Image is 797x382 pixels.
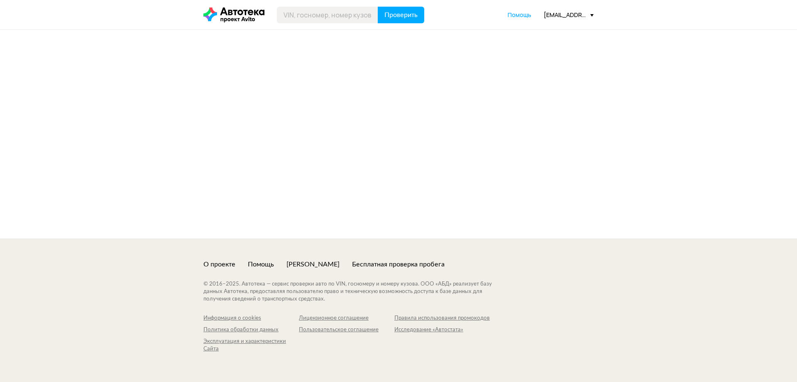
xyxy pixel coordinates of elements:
a: О проекте [203,260,235,269]
input: VIN, госномер, номер кузова [277,7,378,23]
a: Политика обработки данных [203,326,299,334]
a: Помощь [508,11,531,19]
div: [EMAIL_ADDRESS][PERSON_NAME][DOMAIN_NAME] [544,11,594,19]
a: Пользовательское соглашение [299,326,394,334]
a: Информация о cookies [203,315,299,322]
div: © 2016– 2025 . Автотека — сервис проверки авто по VIN, госномеру и номеру кузова. ООО «АБД» реали... [203,281,509,303]
a: Эксплуатация и характеристики Сайта [203,338,299,353]
a: Бесплатная проверка пробега [352,260,445,269]
a: Лицензионное соглашение [299,315,394,322]
a: Помощь [248,260,274,269]
a: Исследование «Автостата» [394,326,490,334]
a: [PERSON_NAME] [286,260,340,269]
span: Проверить [384,12,418,18]
button: Проверить [378,7,424,23]
a: Правила использования промокодов [394,315,490,322]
